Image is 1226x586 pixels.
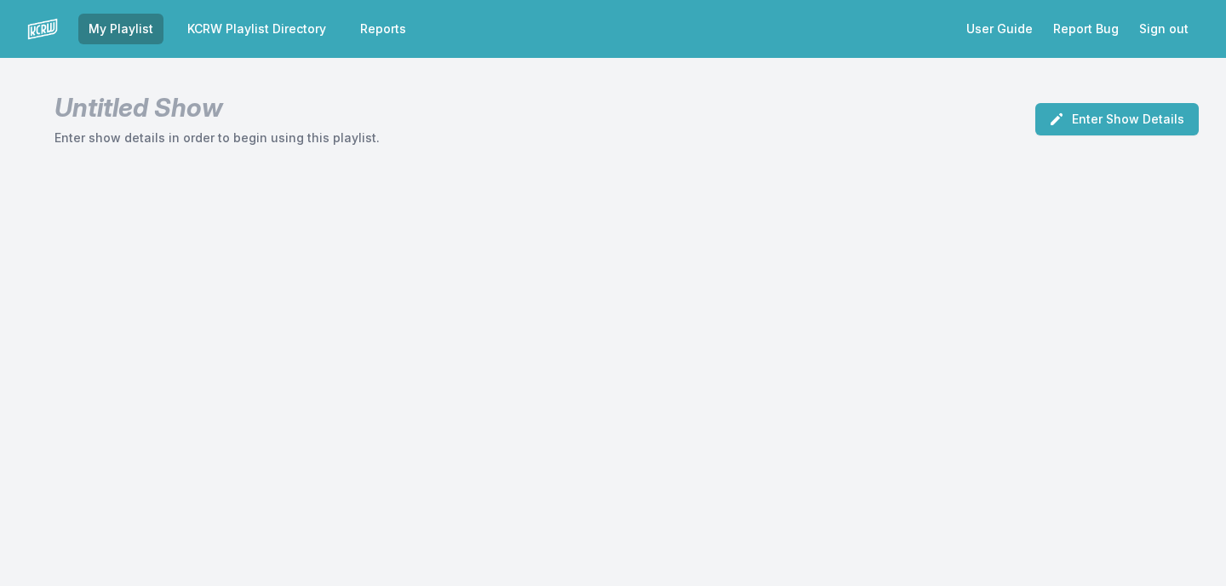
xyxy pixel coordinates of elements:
[27,14,58,44] img: logo-white-87cec1fa9cbef997252546196dc51331.png
[956,14,1043,44] a: User Guide
[54,92,380,123] h1: Untitled Show
[54,129,380,146] p: Enter show details in order to begin using this playlist.
[1035,103,1199,135] button: Enter Show Details
[1129,14,1199,44] button: Sign out
[350,14,416,44] a: Reports
[78,14,163,44] a: My Playlist
[1043,14,1129,44] a: Report Bug
[177,14,336,44] a: KCRW Playlist Directory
